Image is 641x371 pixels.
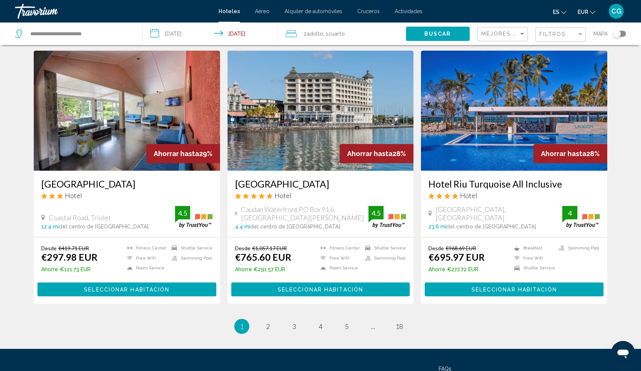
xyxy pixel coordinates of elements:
div: 4 [562,209,577,218]
a: Actividades [395,8,422,14]
a: Hotel Riu Turquoise All Inclusive [428,178,600,189]
a: Hoteles [219,8,240,14]
div: 28% [533,144,607,163]
ins: €695.97 EUR [428,251,485,263]
button: Seleccionar habitación [231,282,410,296]
del: €419.71 EUR [58,245,89,251]
span: Ahorrar hasta [154,150,199,158]
span: Filtros [539,31,566,37]
button: Travelers: 2 adults, 0 children [278,23,406,45]
li: Room Service [123,265,168,271]
span: Buscar [424,31,451,37]
span: Ahorrar hasta [541,150,586,158]
div: 3 star Hotel [41,191,213,200]
span: del centro de [GEOGRAPHIC_DATA] [59,224,148,230]
img: Hotel image [421,51,607,171]
span: 18 [395,322,403,330]
a: [GEOGRAPHIC_DATA] [235,178,406,189]
span: Caudan Waterfront P.O Box 91 6, [GEOGRAPHIC_DATA][PERSON_NAME] [241,205,369,222]
mat-select: Sort by [481,31,526,38]
li: Breakfast [511,245,555,251]
a: Cruceros [357,8,380,14]
span: Hotel [65,191,82,200]
span: 4 [319,322,322,330]
span: Desde [235,245,250,251]
div: 4.5 [175,209,190,218]
button: User Menu [607,3,626,19]
span: Ahorre [41,266,58,272]
span: 3 [292,322,296,330]
span: Coastal Road, Triolet [49,213,111,222]
span: Desde [41,245,57,251]
li: Swimming Pool [361,255,406,261]
span: Cuarto [328,31,345,37]
ins: €765.60 EUR [235,251,291,263]
span: 12.4 mi [41,224,59,230]
img: trustyou-badge.svg [175,206,213,228]
li: Fitness Center [123,245,168,251]
div: 28% [340,144,413,163]
img: trustyou-badge.svg [368,206,406,228]
span: del centro de [GEOGRAPHIC_DATA] [446,224,536,230]
span: Seleccionar habitación [472,287,557,293]
span: CG [611,8,622,15]
del: €968.69 EUR [446,245,476,251]
span: del centro de [GEOGRAPHIC_DATA] [250,224,340,230]
span: [GEOGRAPHIC_DATA], [GEOGRAPHIC_DATA] [436,205,562,222]
li: Swimming Pool [555,245,600,251]
span: Seleccionar habitación [278,287,363,293]
a: Aéreo [255,8,270,14]
span: ... [371,322,375,330]
span: Ahorre [428,266,445,272]
a: Alquiler de automóviles [285,8,342,14]
li: Free WiFi [317,255,361,261]
del: €1,057.17 EUR [252,245,287,251]
span: Hotel [460,191,477,200]
p: €272.72 EUR [428,266,485,272]
li: Shuttle Service [511,265,555,271]
span: 1 [240,322,244,330]
span: Ahorrar hasta [347,150,392,158]
button: Check-in date: Sep 14, 2025 Check-out date: Sep 17, 2025 [143,23,278,45]
li: Shuttle Service [168,245,213,251]
li: Room Service [317,265,361,271]
span: 23.6 mi [428,224,446,230]
a: Seleccionar habitación [231,284,410,293]
span: Ahorre [235,266,252,272]
p: €121.73 EUR [41,266,97,272]
div: 4.5 [368,209,383,218]
a: [GEOGRAPHIC_DATA] [41,178,213,189]
div: 4 star Hotel [428,191,600,200]
li: Free WiFi [511,255,555,261]
button: Seleccionar habitación [37,282,216,296]
a: Seleccionar habitación [425,284,604,293]
button: Toggle map [608,30,626,37]
ul: Pagination [34,319,607,334]
li: Fitness Center [317,245,361,251]
div: 29% [146,144,220,163]
ins: €297.98 EUR [41,251,97,263]
span: 4.4 mi [235,224,250,230]
iframe: Botón para iniciar la ventana de mensajería [611,341,635,365]
span: Hotel [274,191,292,200]
span: 2 [304,29,323,39]
span: Seleccionar habitación [84,287,169,293]
button: Filter [535,27,586,42]
button: Change language [553,6,566,17]
span: Mejores descuentos [481,31,557,37]
span: Adulto [307,31,323,37]
button: Seleccionar habitación [425,282,604,296]
img: Hotel image [34,51,220,171]
li: Swimming Pool [168,255,213,261]
a: Hotel image [228,51,414,171]
img: trustyou-badge.svg [562,206,600,228]
li: Free WiFi [123,255,168,261]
